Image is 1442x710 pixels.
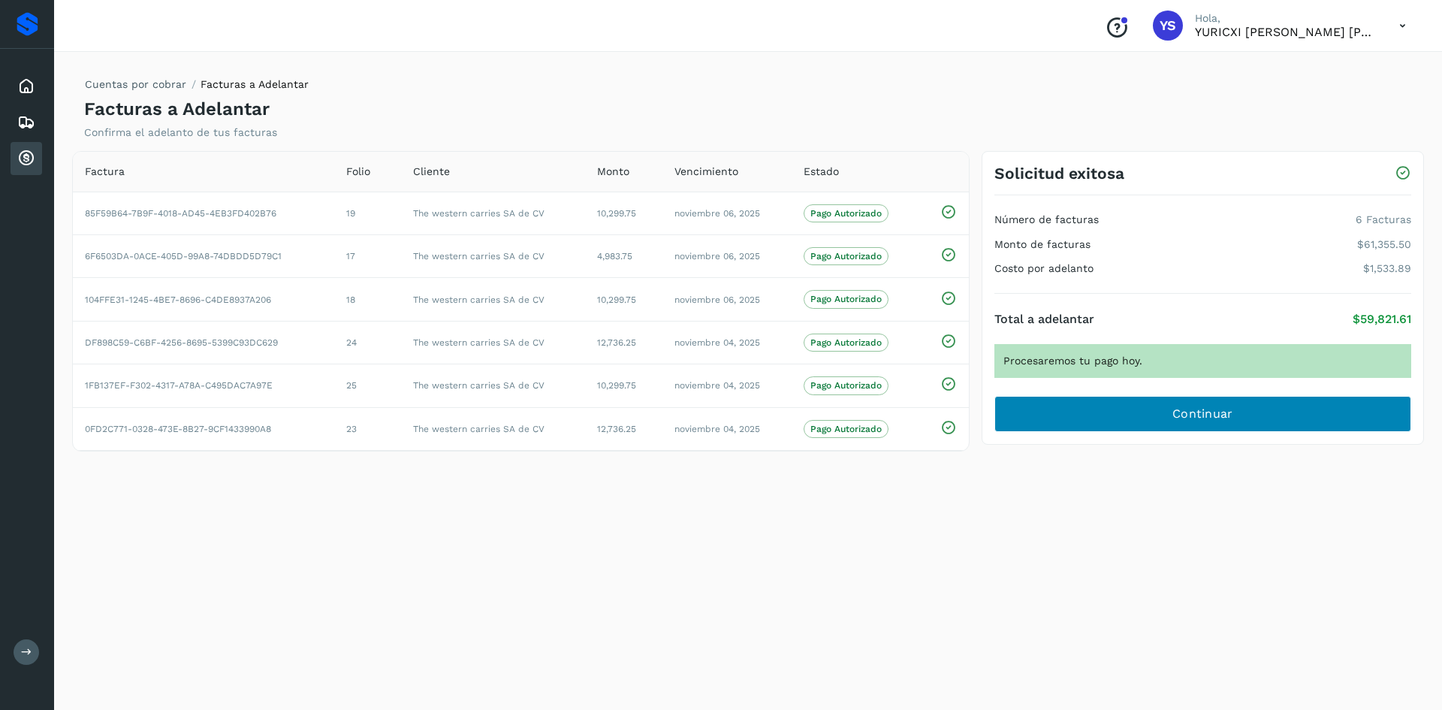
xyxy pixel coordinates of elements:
span: Folio [346,164,370,180]
span: 10,299.75 [597,295,636,305]
td: 23 [334,407,402,450]
h4: Total a adelantar [994,312,1094,326]
nav: breadcrumb [84,77,309,98]
p: YURICXI SARAHI CANIZALES AMPARO [1195,25,1375,39]
span: 10,299.75 [597,208,636,219]
a: Cuentas por cobrar [85,78,186,90]
span: noviembre 06, 2025 [674,251,760,261]
td: 17 [334,235,402,278]
td: 18 [334,278,402,321]
td: The western carries SA de CV [401,407,585,450]
p: Confirma el adelanto de tus facturas [84,126,277,139]
span: 10,299.75 [597,380,636,391]
p: Pago Autorizado [810,208,882,219]
p: Pago Autorizado [810,337,882,348]
p: $59,821.61 [1353,312,1411,326]
p: Pago Autorizado [810,380,882,391]
h4: Monto de facturas [994,238,1091,251]
p: Hola, [1195,12,1375,25]
h3: Solicitud exitosa [994,164,1124,183]
td: The western carries SA de CV [401,278,585,321]
h4: Costo por adelanto [994,262,1094,275]
span: noviembre 04, 2025 [674,337,760,348]
span: 12,736.25 [597,424,636,434]
span: 12,736.25 [597,337,636,348]
h4: Número de facturas [994,213,1099,226]
td: 104FFE31-1245-4BE7-8696-C4DE8937A206 [73,278,334,321]
p: 6 Facturas [1356,213,1411,226]
p: Pago Autorizado [810,251,882,261]
h4: Facturas a Adelantar [84,98,270,120]
span: noviembre 04, 2025 [674,424,760,434]
span: noviembre 06, 2025 [674,295,760,305]
td: The western carries SA de CV [401,192,585,234]
span: Vencimiento [674,164,738,180]
div: Procesaremos tu pago hoy. [994,344,1411,378]
td: The western carries SA de CV [401,321,585,364]
span: Facturas a Adelantar [201,78,309,90]
div: Embarques [11,106,42,139]
p: $61,355.50 [1357,238,1411,251]
td: 25 [334,364,402,407]
td: The western carries SA de CV [401,364,585,407]
td: DF898C59-C6BF-4256-8695-5399C93DC629 [73,321,334,364]
span: 4,983.75 [597,251,632,261]
p: $1,533.89 [1363,262,1411,275]
span: Estado [804,164,839,180]
span: Cliente [413,164,450,180]
span: Factura [85,164,125,180]
button: Continuar [994,396,1411,432]
p: Pago Autorizado [810,424,882,434]
div: Inicio [11,70,42,103]
div: Cuentas por cobrar [11,142,42,175]
span: Continuar [1172,406,1233,422]
span: Monto [597,164,629,180]
p: Pago Autorizado [810,294,882,304]
td: 6F6503DA-0ACE-405D-99A8-74DBDD5D79C1 [73,235,334,278]
td: The western carries SA de CV [401,235,585,278]
td: 0FD2C771-0328-473E-8B27-9CF1433990A8 [73,407,334,450]
span: noviembre 06, 2025 [674,208,760,219]
td: 1FB137EF-F302-4317-A78A-C495DAC7A97E [73,364,334,407]
td: 24 [334,321,402,364]
span: noviembre 04, 2025 [674,380,760,391]
td: 19 [334,192,402,234]
td: 85F59B64-7B9F-4018-AD45-4EB3FD402B76 [73,192,334,234]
